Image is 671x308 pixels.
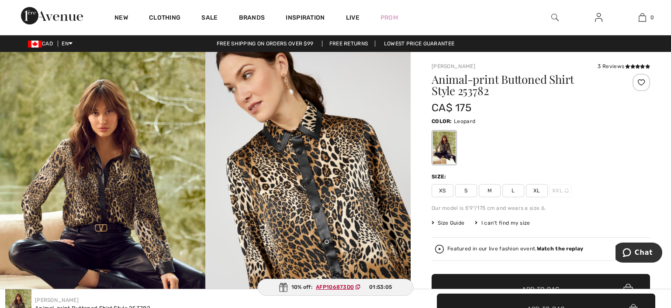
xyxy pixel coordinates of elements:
[502,184,524,197] span: L
[28,41,56,47] span: CAD
[588,12,609,23] a: Sign In
[201,14,218,23] a: Sale
[432,102,471,114] span: CA$ 175
[346,13,360,22] a: Live
[149,14,180,23] a: Clothing
[377,41,462,47] a: Lowest Price Guarantee
[432,63,475,69] a: [PERSON_NAME]
[432,274,650,305] button: Add to Bag
[435,245,444,253] img: Watch the replay
[21,7,83,24] img: 1ère Avenue
[380,13,398,22] a: Prom
[432,184,453,197] span: XS
[114,14,128,23] a: New
[526,184,548,197] span: XL
[650,14,654,21] span: 0
[564,188,569,193] img: ring-m.svg
[432,219,464,227] span: Size Guide
[62,41,73,47] span: EN
[454,118,475,124] span: Leopard
[621,12,664,23] a: 0
[432,118,452,124] span: Color:
[537,246,584,252] strong: Watch the replay
[239,14,265,23] a: Brands
[639,12,646,23] img: My Bag
[595,12,602,23] img: My Info
[258,279,414,296] div: 10% off:
[550,184,571,197] span: XXL
[551,12,559,23] img: search the website
[479,184,501,197] span: M
[322,41,376,47] a: Free Returns
[432,204,650,212] div: Our model is 5'9"/175 cm and wears a size 6.
[447,246,583,252] div: Featured in our live fashion event.
[598,62,650,70] div: 3 Reviews
[369,283,392,291] span: 01:53:05
[432,74,614,96] h1: Animal-print Buttoned Shirt Style 253782
[286,14,325,23] span: Inspiration
[28,41,42,48] img: Canadian Dollar
[35,297,79,303] a: [PERSON_NAME]
[623,284,633,295] img: Bag.svg
[616,243,662,264] iframe: Opens a widget where you can chat to one of our agents
[433,131,456,164] div: Leopard
[316,284,354,290] ins: AFP106873D0
[475,219,530,227] div: I can't find my size
[455,184,477,197] span: S
[279,283,288,292] img: Gift.svg
[522,285,560,294] span: Add to Bag
[432,173,448,181] div: Size:
[210,41,321,47] a: Free shipping on orders over $99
